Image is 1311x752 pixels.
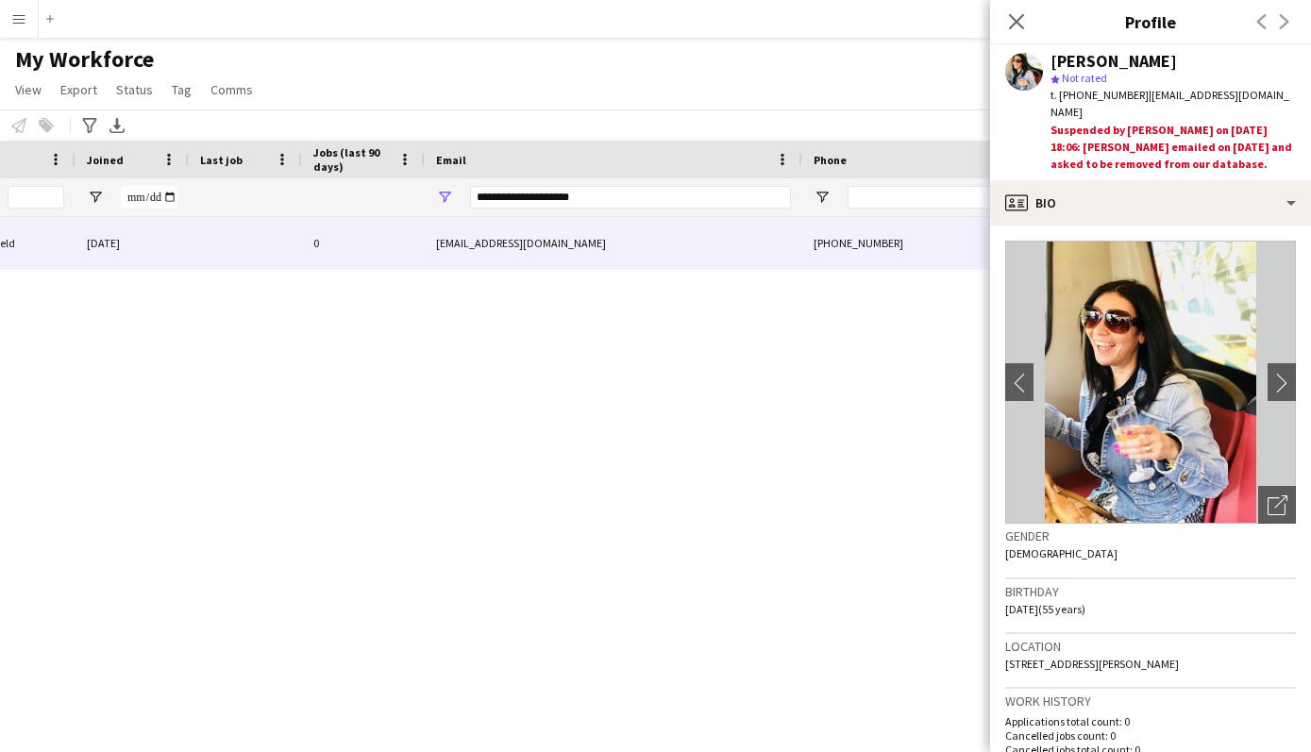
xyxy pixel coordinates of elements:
button: Open Filter Menu [87,189,104,206]
div: Open photos pop-in [1258,486,1296,524]
a: Export [53,77,105,102]
input: Joined Filter Input [121,186,177,209]
span: Last job [200,153,243,167]
span: Joined [87,153,124,167]
app-action-btn: Export XLSX [106,114,128,137]
h3: Location [1005,638,1296,655]
div: [PHONE_NUMBER] [802,217,1044,269]
button: Open Filter Menu [436,189,453,206]
span: Phone [814,153,847,167]
span: Jobs (last 90 days) [313,145,391,174]
button: Open Filter Menu [814,189,831,206]
span: [STREET_ADDRESS][PERSON_NAME] [1005,657,1179,671]
span: [DEMOGRAPHIC_DATA] [1005,546,1118,560]
div: [DATE] [76,217,189,269]
a: Comms [203,77,261,102]
div: 0 [302,217,425,269]
h3: Gender [1005,527,1296,544]
span: Status [116,81,153,98]
a: Status [109,77,160,102]
span: Tag [172,81,192,98]
img: Crew avatar or photo [1005,241,1296,524]
a: View [8,77,49,102]
div: Bio [990,180,1311,226]
h3: Profile [990,9,1311,34]
div: [EMAIL_ADDRESS][DOMAIN_NAME] [425,217,802,269]
h3: Birthday [1005,583,1296,600]
p: Cancelled jobs count: 0 [1005,728,1296,743]
input: Phone Filter Input [848,186,1033,209]
app-action-btn: Advanced filters [78,114,101,137]
span: My Workforce [15,45,154,74]
span: [DATE] (55 years) [1005,602,1085,616]
p: Applications total count: 0 [1005,714,1296,728]
h3: Work history [1005,693,1296,710]
span: t. [PHONE_NUMBER] [1050,88,1149,102]
input: Email Filter Input [470,186,791,209]
span: Not rated [1062,71,1107,85]
span: View [15,81,42,98]
a: Tag [164,77,199,102]
input: City Filter Input [8,186,64,209]
div: Suspended by [PERSON_NAME] on [DATE] 18:06: [PERSON_NAME] emailed on [DATE] and asked to be remov... [1050,122,1296,174]
span: Email [436,153,466,167]
span: Comms [210,81,253,98]
span: | [EMAIL_ADDRESS][DOMAIN_NAME] [1050,88,1289,119]
span: Export [60,81,97,98]
div: [PERSON_NAME] [1050,53,1177,70]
